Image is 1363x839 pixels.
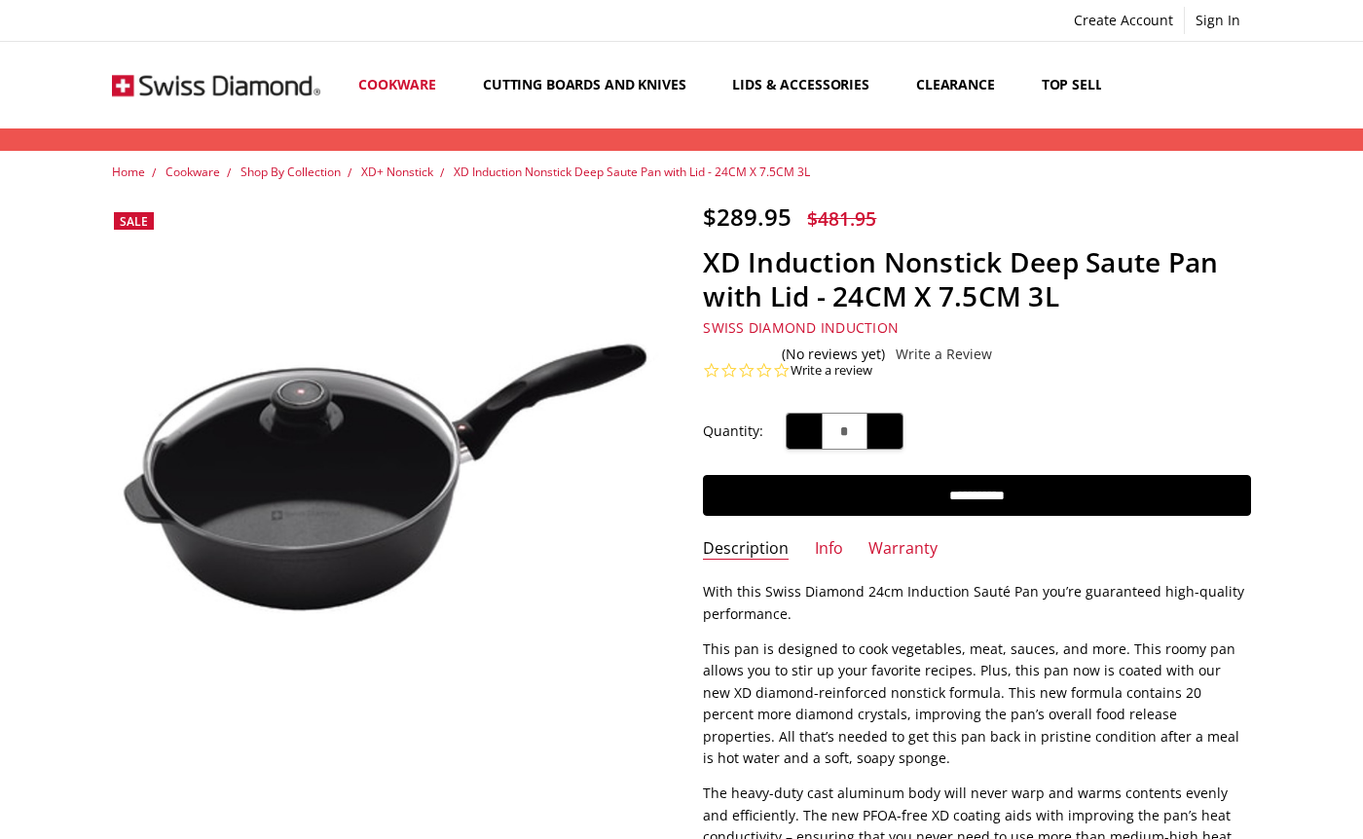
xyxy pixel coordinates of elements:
[703,318,899,337] a: Swiss Diamond Induction
[703,245,1251,313] h1: XD Induction Nonstick Deep Saute Pan with Lid - 24CM X 7.5CM 3L
[342,42,466,128] a: Cookware
[782,347,885,362] span: (No reviews yet)
[466,42,717,128] a: Cutting boards and knives
[703,538,789,561] a: Description
[120,213,148,230] span: Sale
[716,42,899,128] a: Lids & Accessories
[166,164,220,180] a: Cookware
[1025,42,1143,128] a: Top Sellers
[112,44,320,127] img: Free Shipping On Every Order
[703,581,1251,625] p: With this Swiss Diamond 24cm Induction Sauté Pan you’re guaranteed high-quality performance.
[112,202,660,750] a: XD Induction Nonstick Deep Saute Pan with Lid - 24CM X 7.5CM 3L
[703,638,1251,769] p: This pan is designed to cook vegetables, meat, sauces, and more. This roomy pan allows you to sti...
[1063,7,1184,34] a: Create Account
[240,164,341,180] a: Shop By Collection
[112,164,145,180] a: Home
[361,164,433,180] a: XD+ Nonstick
[454,164,810,180] a: XD Induction Nonstick Deep Saute Pan with Lid - 24CM X 7.5CM 3L
[896,347,992,362] a: Write a Review
[868,538,938,561] a: Warranty
[1185,7,1251,34] a: Sign In
[815,538,843,561] a: Info
[900,42,1025,128] a: Clearance
[703,420,763,442] label: Quantity:
[807,205,876,232] span: $481.95
[160,760,162,762] img: XD Induction Nonstick Deep Saute Pan with Lid - 24CM X 7.5CM 3L
[154,760,156,762] img: XD Induction Nonstick Deep Saute Pan with Lid - 24CM X 7.5CM 3L
[791,362,872,380] a: Write a review
[703,201,792,233] span: $289.95
[112,332,660,622] img: XD Induction Nonstick Deep Saute Pan with Lid - 24CM X 7.5CM 3L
